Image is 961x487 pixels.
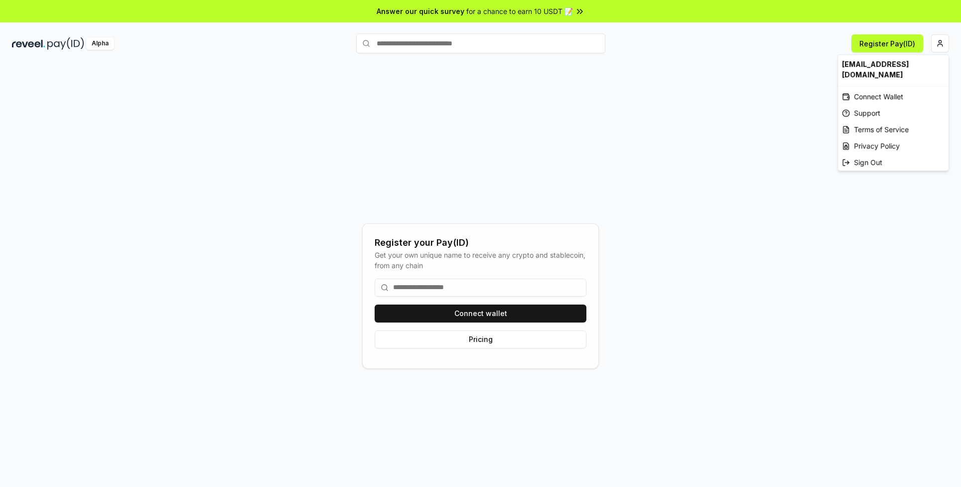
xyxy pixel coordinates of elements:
a: Terms of Service [838,121,949,138]
div: Sign Out [838,154,949,170]
div: Connect Wallet [838,88,949,105]
a: Support [838,105,949,121]
a: Privacy Policy [838,138,949,154]
div: [EMAIL_ADDRESS][DOMAIN_NAME] [838,55,949,84]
